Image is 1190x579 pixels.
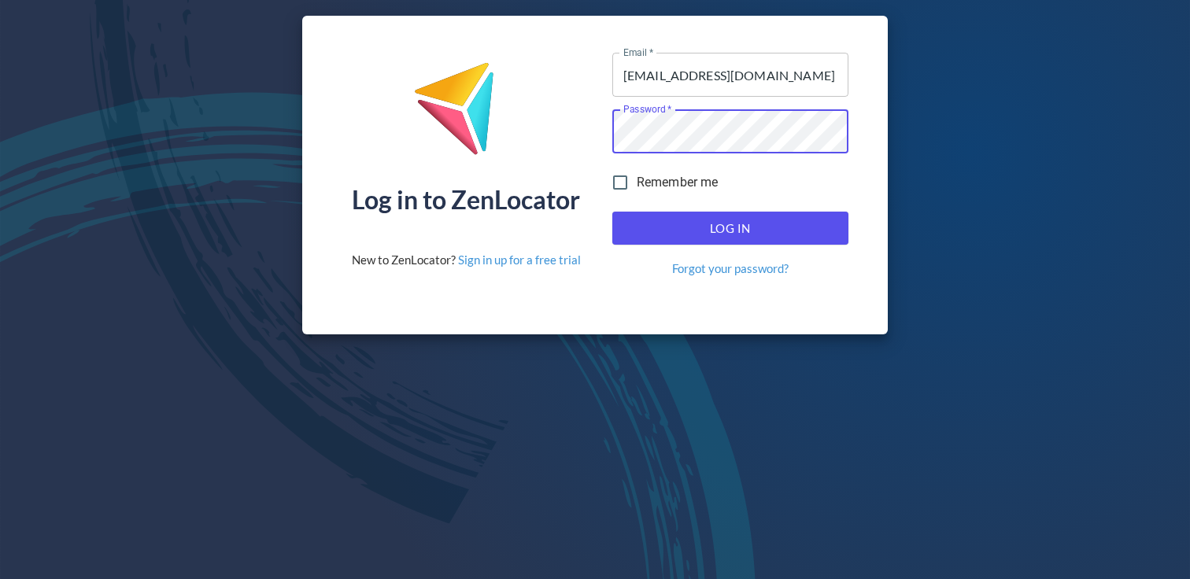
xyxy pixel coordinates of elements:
input: name@company.com [612,53,848,97]
button: Log In [612,212,848,245]
span: Remember me [637,173,719,192]
img: ZenLocator [413,61,519,168]
div: New to ZenLocator? [352,252,581,268]
span: Log In [630,218,831,238]
a: Forgot your password? [672,260,789,277]
a: Sign in up for a free trial [458,253,581,267]
div: Log in to ZenLocator [352,187,580,212]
